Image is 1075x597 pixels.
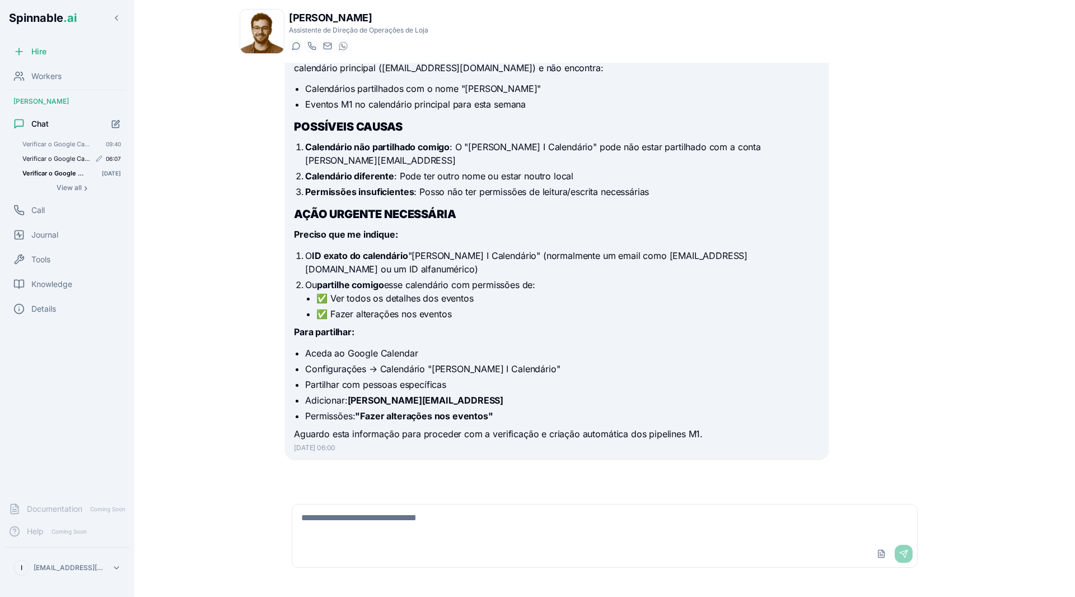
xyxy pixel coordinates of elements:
[294,229,398,240] strong: Preciso que me indique:
[9,557,125,579] button: I[EMAIL_ADDRESS][DOMAIN_NAME]
[63,11,77,25] span: .ai
[305,140,819,167] li: : O "[PERSON_NAME] I Calendário" pode não estar partilhado com a conta [PERSON_NAME][EMAIL_ADDRESS]
[48,526,90,537] span: Coming Soon
[336,39,349,53] button: WhatsApp
[31,303,56,314] span: Details
[305,394,819,407] li: Adicionar:
[305,98,819,111] li: Eventos M1 no calendário principal para esta semana
[27,503,82,515] span: Documentation
[84,183,87,192] span: ›
[305,409,819,423] li: Permissões:
[31,229,58,240] span: Journal
[305,346,819,360] li: Aceda ao Google Calendar
[316,291,819,305] li: ✅ Ver todos os detalhes dos eventos
[316,307,819,321] li: ✅ Fazer alterações nos eventos
[106,155,121,163] span: 06:07
[305,141,450,152] strong: Calendário não partilhado comigo
[305,82,819,95] li: Calendários partilhados com o nome "[PERSON_NAME]"
[4,92,130,110] div: [PERSON_NAME]
[305,278,819,321] li: Ou esse calendário com permissões de:
[289,26,428,35] p: Assistente de Direção de Operações de Loja
[31,254,50,265] span: Tools
[31,118,49,129] span: Chat
[22,169,86,177] span: Verificar o Google Calendar "Loja Colombo I Calendário" para toda a semana atual e identificar to...
[102,169,121,177] span: [DATE]
[27,526,44,537] span: Help
[31,71,62,82] span: Workers
[87,504,129,515] span: Coming Soon
[305,378,819,391] li: Partilhar com pessoas específicas
[348,395,504,406] strong: [PERSON_NAME][EMAIL_ADDRESS]
[294,120,402,133] strong: POSSÍVEIS CAUSAS
[320,39,334,53] button: Send email to bartolomeu.bonaparte@getspinnable.ai
[294,326,354,337] strong: Para partilhar:
[289,39,302,53] button: Start a chat with Bartolomeu Bonaparte
[305,249,819,276] li: O "[PERSON_NAME] I Calendário" (normalmente um email como [EMAIL_ADDRESS][DOMAIN_NAME] ou um ID a...
[294,443,819,452] div: [DATE] 06:00
[31,46,46,57] span: Hire
[22,140,90,148] span: Verificar o Google Calendar "Loja Colombo I Calendário" para todos os eventos do DIA ATUAL dos ti...
[294,427,819,442] p: Aguardo esta informação para proceder com a verificação e criação automática dos pipelines M1.
[95,154,104,163] button: Edit conversation title
[22,155,90,163] span: Verificar o Google Calendar "Loja Colombo I Calendário" para toda a semana atual e identificar to...
[312,250,408,261] strong: ID exato do calendário
[355,410,493,422] strong: "Fazer alterações nos eventos"
[34,563,107,572] p: [EMAIL_ADDRESS][DOMAIN_NAME]
[57,183,82,192] span: View all
[240,10,284,53] img: Bartolomeu Bonaparte
[305,39,318,53] button: Start a call with Bartolomeu Bonaparte
[339,41,348,50] img: WhatsApp
[289,10,428,26] h1: [PERSON_NAME]
[305,170,394,182] strong: Calendário diferente
[305,185,819,198] li: : Posso não ter permissões de leitura/escrita necessárias
[305,186,414,197] strong: Permissões insuficientes
[31,279,72,290] span: Knowledge
[18,181,125,195] button: Show all conversations
[106,114,125,133] button: Start new chat
[294,207,456,221] strong: AÇÃO URGENTE NECESSÁRIA
[305,169,819,183] li: : Pode ter outro nome ou estar noutro local
[106,140,121,148] span: 09:40
[9,11,77,25] span: Spinnable
[305,362,819,376] li: Configurações → Calendário "[PERSON_NAME] I Calendário"
[317,279,384,290] strong: partilhe comigo
[31,205,45,216] span: Call
[21,563,22,572] span: I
